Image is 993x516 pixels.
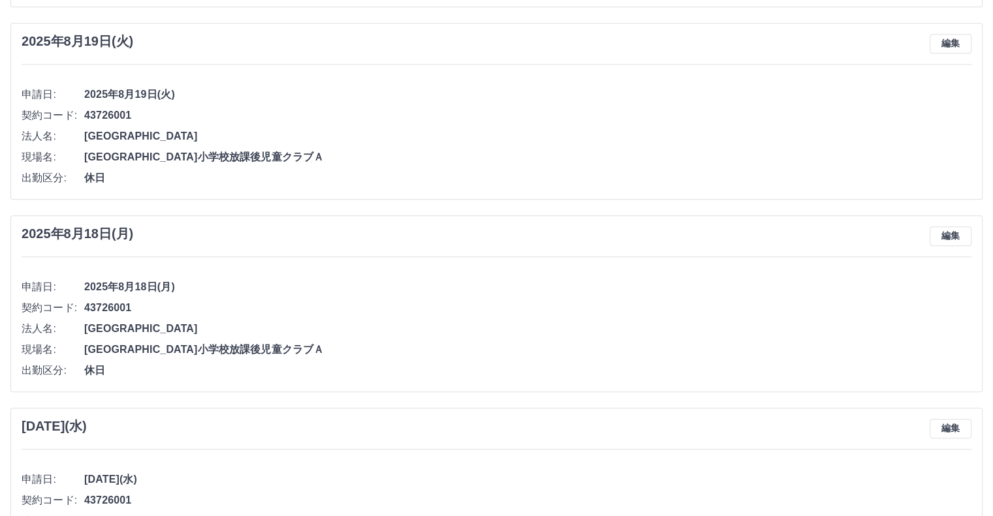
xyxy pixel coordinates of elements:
[84,321,971,337] span: [GEOGRAPHIC_DATA]
[930,226,971,246] button: 編集
[930,34,971,53] button: 編集
[22,87,84,102] span: 申請日:
[84,129,971,144] span: [GEOGRAPHIC_DATA]
[22,129,84,144] span: 法人名:
[22,34,133,49] h3: 2025年8月19日(火)
[84,170,971,186] span: 休日
[84,342,971,357] span: [GEOGRAPHIC_DATA]小学校放課後児童クラブＡ
[22,321,84,337] span: 法人名:
[84,363,971,378] span: 休日
[22,279,84,295] span: 申請日:
[84,493,971,508] span: 43726001
[22,472,84,487] span: 申請日:
[22,226,133,241] h3: 2025年8月18日(月)
[930,419,971,438] button: 編集
[22,300,84,316] span: 契約コード:
[84,472,971,487] span: [DATE](水)
[22,493,84,508] span: 契約コード:
[84,108,971,123] span: 43726001
[22,342,84,357] span: 現場名:
[84,149,971,165] span: [GEOGRAPHIC_DATA]小学校放課後児童クラブＡ
[22,149,84,165] span: 現場名:
[22,419,87,434] h3: [DATE](水)
[22,108,84,123] span: 契約コード:
[22,170,84,186] span: 出勤区分:
[84,279,971,295] span: 2025年8月18日(月)
[84,300,971,316] span: 43726001
[22,363,84,378] span: 出勤区分:
[84,87,971,102] span: 2025年8月19日(火)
